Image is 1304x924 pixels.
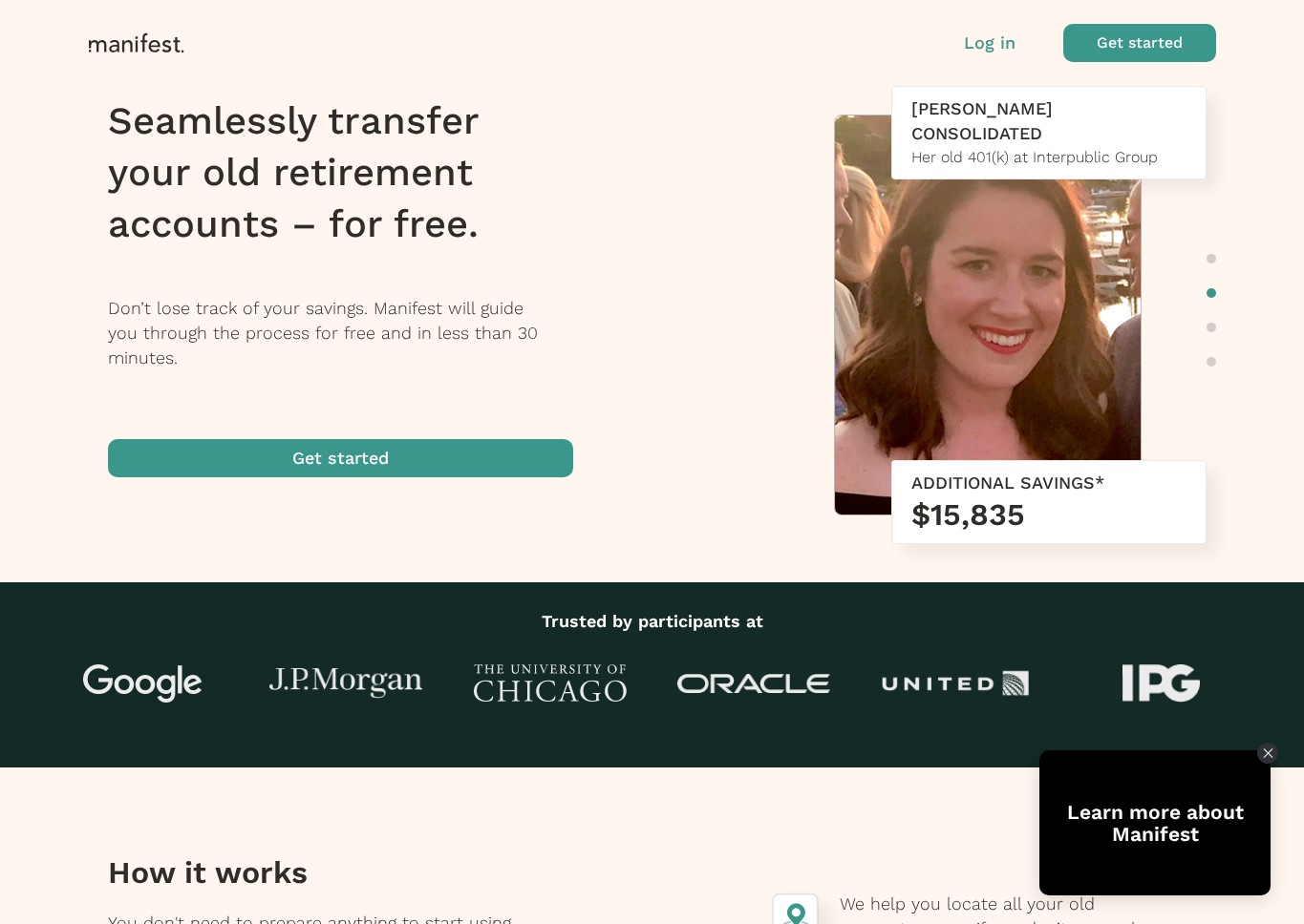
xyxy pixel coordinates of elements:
[108,296,598,370] p: Don’t lose track of your savings. Manifest will guide you through the process for free and in les...
[1063,24,1216,62] button: Get started
[1039,750,1271,895] div: Open Tolstoy widget
[108,439,573,477] button: Get started
[1039,750,1271,895] div: Tolstoy bubble widget
[1039,750,1271,895] div: Open Tolstoy
[911,495,1186,534] h3: $15,835
[677,674,830,694] img: Oracle
[269,668,422,700] img: J.P Morgan
[474,664,627,703] img: University of Chicago
[911,471,1186,495] div: ADDITIONAL SAVINGS*
[1257,743,1278,764] div: Close Tolstoy widget
[835,115,1141,524] img: Taylor
[108,95,598,250] h1: Seamlessly transfer your old retirement accounts – for free.
[911,146,1186,169] div: Her old 401(k) at Interpublic Group
[964,31,1015,55] button: Log in
[66,664,219,703] img: Google
[1039,801,1271,845] div: Learn more about Manifest
[108,853,535,892] h3: How it works
[911,96,1186,146] div: [PERSON_NAME] CONSOLIDATED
